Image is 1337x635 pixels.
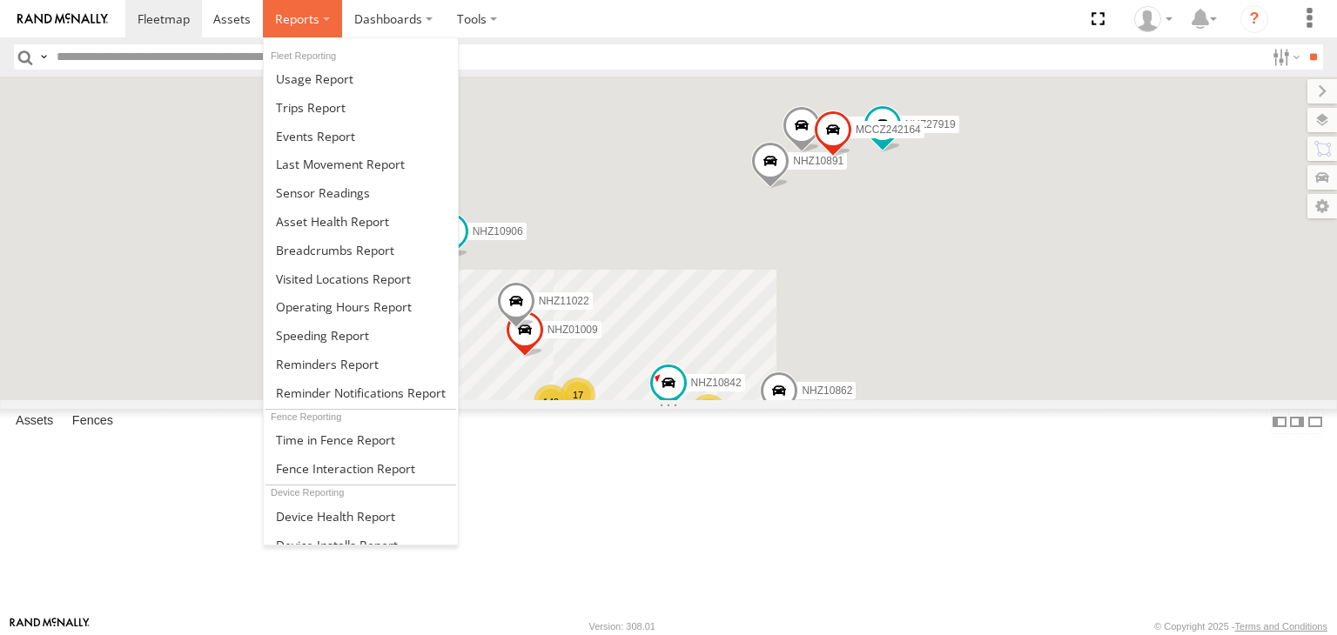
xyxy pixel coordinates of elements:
[264,93,458,122] a: Trips Report
[1240,5,1268,33] i: ?
[264,292,458,321] a: Asset Operating Hours Report
[561,378,595,412] div: 17
[905,118,956,130] span: NHZ27919
[64,410,122,434] label: Fences
[7,410,62,434] label: Assets
[17,13,108,25] img: rand-logo.svg
[534,384,568,419] div: 149
[37,44,50,70] label: Search Query
[264,150,458,178] a: Last Movement Report
[264,264,458,293] a: Visited Locations Report
[1271,409,1288,434] label: Dock Summary Table to the Left
[589,621,655,632] div: Version: 308.01
[1307,194,1337,218] label: Map Settings
[264,122,458,150] a: Full Events Report
[264,321,458,350] a: Fleet Speed Report
[473,225,523,237] span: NHZ10906
[1266,44,1303,70] label: Search Filter Options
[264,378,458,407] a: Service Reminder Notifications Report
[264,454,458,483] a: Fence Interaction Report
[264,64,458,93] a: Usage Report
[548,324,598,336] span: NHZ01009
[856,124,921,136] span: MCCZ242164
[264,425,458,454] a: Time in Fences Report
[264,178,458,207] a: Sensor Readings
[1307,409,1324,434] label: Hide Summary Table
[264,350,458,378] a: Reminders Report
[1288,409,1306,434] label: Dock Summary Table to the Right
[539,295,589,307] span: NHZ11022
[10,618,90,635] a: Visit our Website
[1154,621,1327,632] div: © Copyright 2025 -
[264,207,458,236] a: Asset Health Report
[264,236,458,264] a: Breadcrumbs Report
[691,378,742,390] span: NHZ10842
[691,394,726,429] div: 2
[802,384,852,397] span: NHZ10862
[264,502,458,531] a: Device Health Report
[1128,6,1179,32] div: Zulema McIntosch
[264,531,458,559] a: Device Installs Report
[1235,621,1327,632] a: Terms and Conditions
[793,155,843,167] span: NHZ10891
